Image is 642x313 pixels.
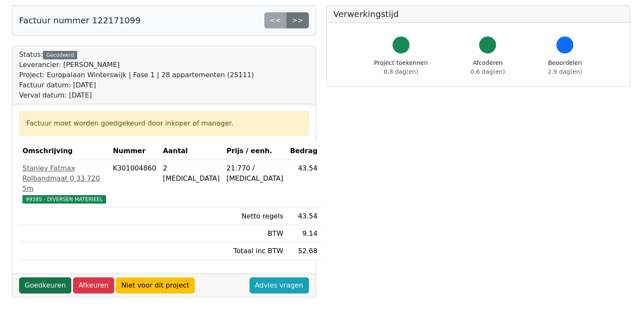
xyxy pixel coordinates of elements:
[471,68,505,75] span: 0.6 dag(en)
[109,143,160,160] th: Nummer
[19,143,109,160] th: Omschrijving
[286,12,309,28] a: >>
[26,118,302,129] div: Factuur moet worden goedgekeurd door inkoper of manager.
[334,9,623,19] h5: Verwerkingstijd
[223,225,287,243] td: BTW
[374,59,428,76] div: Project toekennen
[19,15,140,25] h5: Factuur nummer 122171099
[19,50,254,101] div: Status:
[73,277,114,293] a: Afkeuren
[286,243,321,260] td: 52.68
[223,243,287,260] td: Totaal inc BTW
[160,143,223,160] th: Aantal
[286,225,321,243] td: 9.14
[471,59,505,76] div: Afcoderen
[19,277,71,293] a: Goedkeuren
[22,195,106,204] span: 99385 - DIVERSEN MATERIEEL
[548,68,582,75] span: 2.9 dag(en)
[286,208,321,225] td: 43.54
[109,160,160,208] td: K301004860
[250,277,309,293] a: Advies vragen
[548,59,582,76] div: Beoordelen
[384,68,418,75] span: 0.8 dag(en)
[286,160,321,208] td: 43.54
[116,277,195,293] a: Niet voor dit project
[223,208,287,225] td: Netto regels
[223,143,287,160] th: Prijs / eenh.
[286,143,321,160] th: Bedrag
[19,80,254,90] div: Factuur datum: [DATE]
[19,60,254,70] div: Leverancier: [PERSON_NAME]
[19,70,254,80] div: Project: Europalaan Winterswijk | Fase 1 | 28 appartementen (25111)
[43,51,77,59] div: Gecodeerd
[163,163,220,184] div: 2 [MEDICAL_DATA]
[227,163,283,184] div: 21.770 / [MEDICAL_DATA]
[22,163,106,204] a: Stanley Fatmax Rolbandmaat 0 33 720 5m99385 - DIVERSEN MATERIEEL
[22,163,106,194] div: Stanley Fatmax Rolbandmaat 0 33 720 5m
[19,90,254,101] div: Verval datum: [DATE]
